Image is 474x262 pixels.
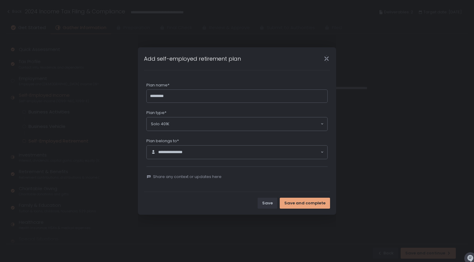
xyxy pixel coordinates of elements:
[317,55,336,62] div: Close
[169,121,320,127] input: Search for option
[146,110,166,116] span: Plan type*
[147,146,327,159] div: Search for option
[146,82,169,88] span: Plan name*
[151,121,169,127] span: Solo 401K
[258,198,277,209] button: Save
[144,55,241,63] h1: Add self-employed retirement plan
[147,117,327,131] div: Search for option
[262,200,273,206] div: Save
[192,149,320,155] input: Search for option
[153,174,222,180] span: Share any context or updates here
[280,198,330,209] button: Save and complete
[284,200,325,206] div: Save and complete
[146,138,179,144] span: Plan belongs to*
